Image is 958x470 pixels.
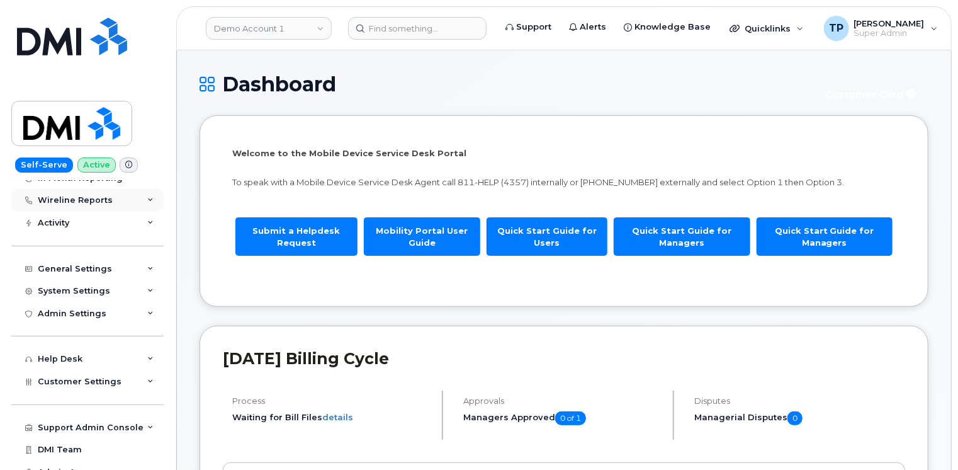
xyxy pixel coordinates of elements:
h1: Dashboard [200,73,809,95]
a: Submit a Helpdesk Request [235,217,358,256]
span: 0 [787,411,803,425]
h4: Process [232,396,431,406]
h4: Disputes [694,396,905,406]
h5: Managers Approved [463,411,662,425]
h4: Approvals [463,396,662,406]
li: Waiting for Bill Files [232,411,431,423]
a: Quick Start Guide for Managers [757,217,893,256]
h5: Managerial Disputes [694,411,905,425]
p: Welcome to the Mobile Device Service Desk Portal [232,147,896,159]
span: 0 of 1 [555,411,586,425]
a: Quick Start Guide for Users [487,217,608,256]
p: To speak with a Mobile Device Service Desk Agent call 811-HELP (4357) internally or [PHONE_NUMBER... [232,176,896,188]
a: Mobility Portal User Guide [364,217,480,256]
button: Customer Card [815,83,928,105]
a: Quick Start Guide for Managers [614,217,750,256]
h2: [DATE] Billing Cycle [223,349,905,368]
a: details [322,412,353,422]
